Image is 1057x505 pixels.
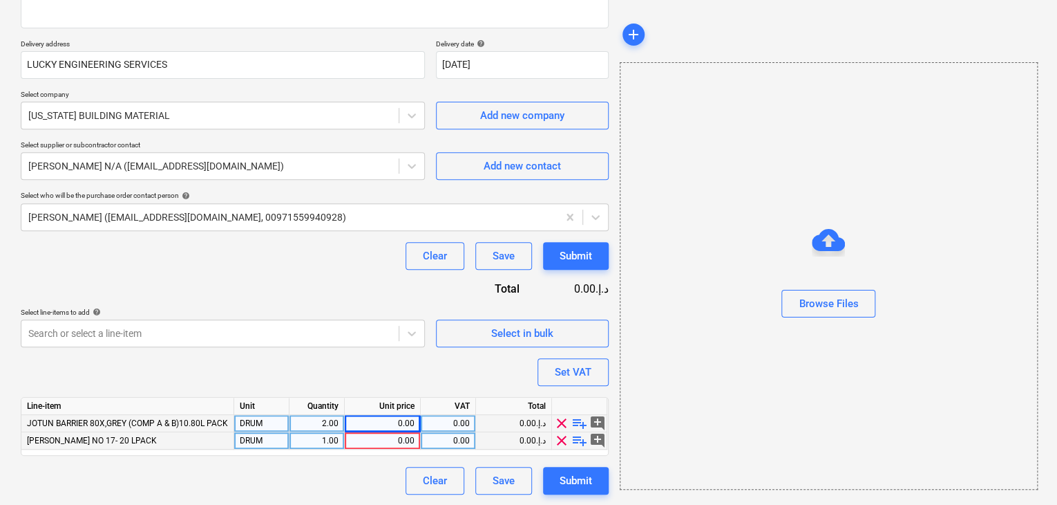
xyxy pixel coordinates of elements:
[476,398,552,415] div: Total
[493,247,515,265] div: Save
[21,140,425,152] p: Select supplier or subcontractor contact
[21,39,425,51] p: Delivery address
[571,415,588,432] span: playlist_add
[234,415,289,432] div: DRUM
[781,290,875,318] button: Browse Files
[21,51,425,79] input: Delivery address
[542,281,609,297] div: 0.00د.إ.‏
[436,320,609,347] button: Select in bulk
[475,242,532,270] button: Save
[406,467,464,495] button: Clear
[21,398,234,415] div: Line-item
[350,432,415,450] div: 0.00
[493,472,515,490] div: Save
[484,157,561,175] div: Add new contact
[406,242,464,270] button: Clear
[27,419,228,428] span: JOTUN BARRIER 80X,GREY (COMP A & B)10.80L PACK
[426,432,470,450] div: 0.00
[988,439,1057,505] iframe: Chat Widget
[21,308,425,317] div: Select line-items to add
[475,467,532,495] button: Save
[543,242,609,270] button: Submit
[90,308,101,316] span: help
[295,415,339,432] div: 2.00
[620,62,1038,490] div: Browse Files
[560,247,592,265] div: Submit
[476,432,552,450] div: 0.00د.إ.‏
[234,432,289,450] div: DRUM
[436,102,609,129] button: Add new company
[553,432,570,449] span: clear
[179,192,190,200] span: help
[571,432,588,449] span: playlist_add
[27,436,157,446] span: JOTUN THINNER NO 17- 20 LPACK
[589,415,606,432] span: add_comment
[537,358,609,386] button: Set VAT
[295,432,339,450] div: 1.00
[289,398,345,415] div: Quantity
[423,472,447,490] div: Clear
[436,152,609,180] button: Add new contact
[21,191,609,200] div: Select who will be the purchase order contact person
[625,26,642,43] span: add
[474,39,485,48] span: help
[555,363,591,381] div: Set VAT
[234,398,289,415] div: Unit
[560,472,592,490] div: Submit
[436,51,609,79] input: Delivery date not specified
[476,415,552,432] div: 0.00د.إ.‏
[345,398,421,415] div: Unit price
[429,281,542,297] div: Total
[21,90,425,102] p: Select company
[543,467,609,495] button: Submit
[553,415,570,432] span: clear
[421,398,476,415] div: VAT
[426,415,470,432] div: 0.00
[480,107,564,125] div: Add new company
[491,324,553,342] div: Select in bulk
[423,247,447,265] div: Clear
[436,39,609,48] div: Delivery date
[589,432,606,449] span: add_comment
[350,415,415,432] div: 0.00
[799,295,858,313] div: Browse Files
